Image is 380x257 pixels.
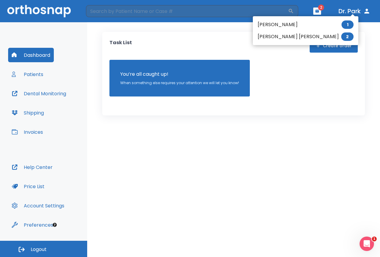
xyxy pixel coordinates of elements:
[360,237,374,251] iframe: Intercom live chat
[341,32,354,41] span: 2
[372,237,377,241] span: 1
[342,20,354,29] span: 1
[253,31,358,43] li: [PERSON_NAME] [PERSON_NAME]
[253,19,358,31] li: [PERSON_NAME]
